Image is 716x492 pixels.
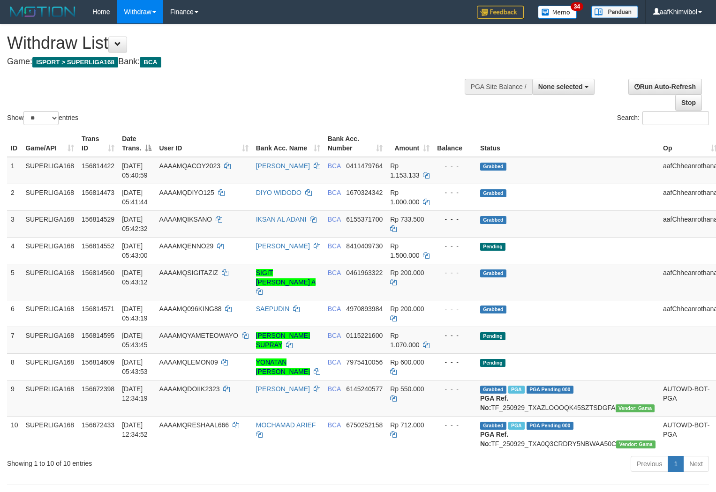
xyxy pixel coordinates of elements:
span: AAAAMQYAMETEOWAYO [159,332,238,339]
b: PGA Ref. No: [480,395,508,411]
div: - - - [437,241,473,251]
a: Previous [631,456,668,472]
span: 156814571 [82,305,114,313]
span: Grabbed [480,422,506,430]
span: BCA [328,305,341,313]
span: Rp 200.000 [390,305,424,313]
th: ID [7,130,22,157]
span: [DATE] 05:43:12 [122,269,148,286]
span: BCA [328,162,341,170]
span: Rp 600.000 [390,358,424,366]
span: 156814560 [82,269,114,276]
td: 4 [7,237,22,264]
td: TF_250929_TXAZLOOOQK45SZTSDGFA [476,380,659,416]
span: [DATE] 05:41:44 [122,189,148,206]
span: Copy 0115221600 to clipboard [346,332,383,339]
span: Rp 1.500.000 [390,242,419,259]
th: Bank Acc. Name: activate to sort column ascending [252,130,324,157]
span: AAAAMQIKSANO [159,216,212,223]
a: SIGIT [PERSON_NAME] A [256,269,316,286]
span: 156814422 [82,162,114,170]
span: Copy 6750252158 to clipboard [346,421,383,429]
span: Grabbed [480,269,506,277]
span: Grabbed [480,386,506,394]
span: PGA Pending [527,386,573,394]
td: 3 [7,210,22,237]
a: YONATAN [PERSON_NAME] [256,358,310,375]
span: Copy 8410409730 to clipboard [346,242,383,250]
td: 9 [7,380,22,416]
span: Copy 1670324342 to clipboard [346,189,383,196]
td: SUPERLIGA168 [22,300,78,327]
td: 1 [7,157,22,184]
th: Game/API: activate to sort column ascending [22,130,78,157]
div: - - - [437,420,473,430]
span: Marked by aafsoycanthlai [508,422,525,430]
span: AAAAMQENNO29 [159,242,213,250]
div: - - - [437,384,473,394]
span: 156672398 [82,385,114,393]
span: PGA Pending [527,422,573,430]
td: 10 [7,416,22,452]
div: Showing 1 to 10 of 10 entries [7,455,291,468]
span: BCA [328,216,341,223]
span: BCA [328,421,341,429]
td: SUPERLIGA168 [22,353,78,380]
span: Rp 1.153.133 [390,162,419,179]
th: Bank Acc. Number: activate to sort column ascending [324,130,387,157]
span: Rp 733.500 [390,216,424,223]
span: [DATE] 12:34:19 [122,385,148,402]
span: AAAAMQLEMON09 [159,358,218,366]
a: IKSAN AL ADANI [256,216,307,223]
span: Rp 1.000.000 [390,189,419,206]
a: [PERSON_NAME] [256,385,310,393]
a: 1 [668,456,684,472]
span: [DATE] 05:43:00 [122,242,148,259]
span: [DATE] 05:43:19 [122,305,148,322]
td: 5 [7,264,22,300]
img: MOTION_logo.png [7,5,78,19]
a: Run Auto-Refresh [628,79,702,95]
span: BCA [328,189,341,196]
span: Copy 0461963322 to clipboard [346,269,383,276]
td: SUPERLIGA168 [22,210,78,237]
td: 6 [7,300,22,327]
span: Grabbed [480,216,506,224]
h4: Game: Bank: [7,57,468,67]
td: SUPERLIGA168 [22,380,78,416]
span: Pending [480,332,505,340]
td: 8 [7,353,22,380]
span: [DATE] 05:43:45 [122,332,148,349]
span: 156814529 [82,216,114,223]
td: SUPERLIGA168 [22,157,78,184]
div: PGA Site Balance / [465,79,532,95]
a: Next [683,456,709,472]
span: BCA [328,242,341,250]
div: - - - [437,188,473,197]
span: Copy 4970893984 to clipboard [346,305,383,313]
span: [DATE] 05:42:32 [122,216,148,232]
img: Button%20Memo.svg [538,6,577,19]
img: panduan.png [591,6,638,18]
span: AAAAMQACOY2023 [159,162,220,170]
span: Pending [480,243,505,251]
td: SUPERLIGA168 [22,184,78,210]
a: DIYO WIDODO [256,189,301,196]
span: Copy 6155371700 to clipboard [346,216,383,223]
select: Showentries [23,111,59,125]
h1: Withdraw List [7,34,468,52]
th: Date Trans.: activate to sort column descending [118,130,155,157]
span: AAAAMQ096KING88 [159,305,221,313]
div: - - - [437,161,473,171]
span: 156814552 [82,242,114,250]
span: Copy 0411479764 to clipboard [346,162,383,170]
span: Grabbed [480,163,506,171]
span: None selected [538,83,583,90]
a: SAEPUDIN [256,305,290,313]
span: BCA [328,385,341,393]
span: BCA [328,269,341,276]
span: Rp 200.000 [390,269,424,276]
a: [PERSON_NAME] [256,242,310,250]
span: Copy 7975410056 to clipboard [346,358,383,366]
div: - - - [437,304,473,313]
